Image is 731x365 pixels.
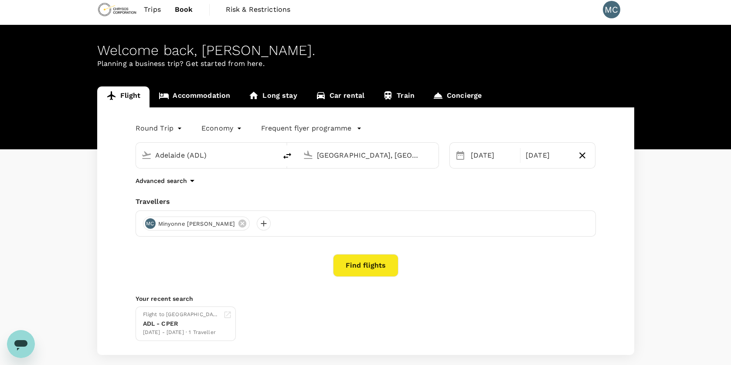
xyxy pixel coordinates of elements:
a: Accommodation [150,86,239,107]
div: ADL - CPER [143,319,220,328]
p: Frequent flyer programme [261,123,351,134]
a: Long stay [239,86,306,107]
button: Open [271,154,272,156]
button: Find flights [333,254,398,277]
input: Going to [317,148,420,162]
p: Advanced search [136,176,187,185]
span: Trips [144,4,161,15]
iframe: Button to launch messaging window [7,330,35,358]
button: Advanced search [136,176,197,186]
div: Travellers [136,196,596,207]
div: Economy [201,121,244,135]
div: [DATE] [467,147,518,164]
div: MCMinyonne [PERSON_NAME] [143,217,250,231]
span: Book [175,4,193,15]
span: Minyonne [PERSON_NAME] [153,220,240,228]
button: Frequent flyer programme [261,123,362,134]
p: Your recent search [136,294,596,303]
p: Planning a business trip? Get started from here. [97,59,634,69]
a: Train [374,86,424,107]
div: [DATE] - [DATE] · 1 Traveller [143,328,220,337]
div: MC [145,218,156,229]
div: MC [603,1,620,18]
input: Depart from [155,148,258,162]
div: [DATE] [522,147,573,164]
a: Car rental [306,86,374,107]
button: delete [277,145,298,166]
div: Welcome back , [PERSON_NAME] . [97,42,634,59]
div: Flight to [GEOGRAPHIC_DATA] [143,310,220,319]
button: Open [432,154,434,156]
span: Risk & Restrictions [226,4,291,15]
a: Concierge [424,86,491,107]
a: Flight [97,86,150,107]
div: Round Trip [136,121,184,135]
